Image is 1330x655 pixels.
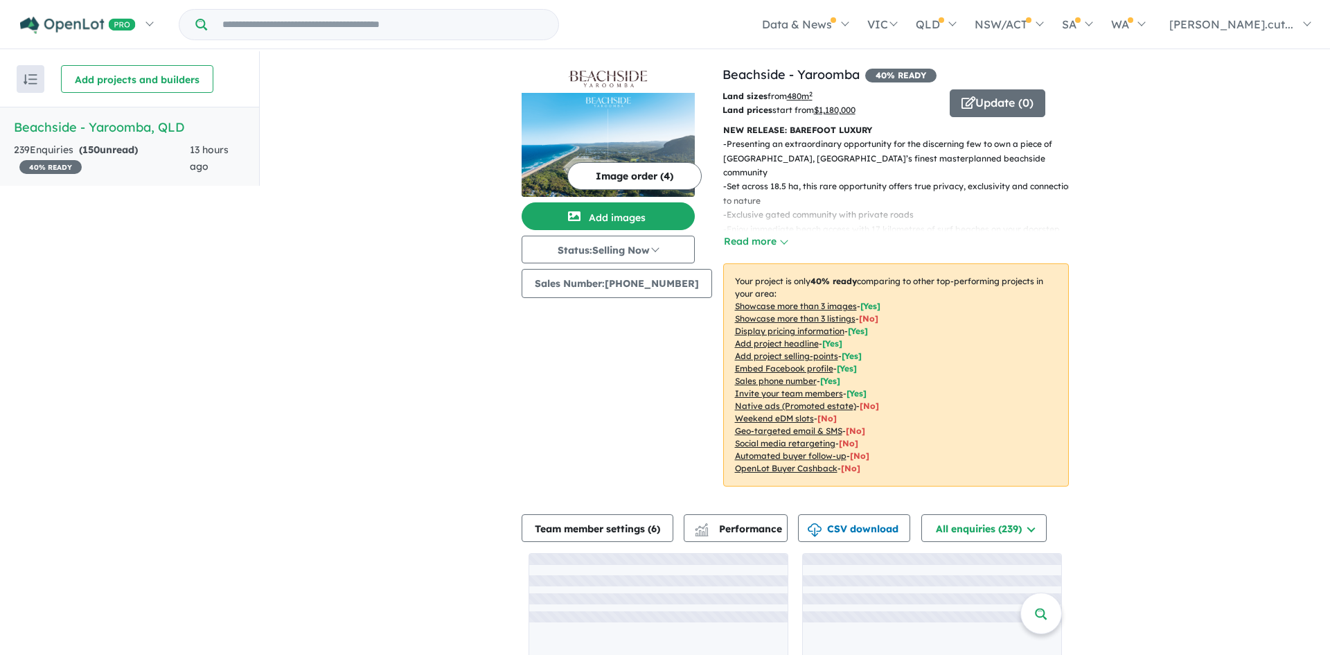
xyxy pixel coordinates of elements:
[735,438,835,448] u: Social media retargeting
[735,426,842,436] u: Geo-targeted email & SMS
[695,523,707,531] img: line-chart.svg
[722,103,939,117] p: start from
[735,363,833,374] u: Embed Facebook profile
[61,65,213,93] button: Add projects and builders
[190,143,229,173] span: 13 hours ago
[527,71,689,87] img: Beachside - Yaroomba Logo
[210,10,556,40] input: Try estate name, suburb, builder or developer
[522,514,673,542] button: Team member settings (6)
[20,17,136,34] img: Openlot PRO Logo White
[860,401,879,411] span: [No]
[735,376,817,386] u: Sales phone number
[850,451,869,461] span: [No]
[79,143,138,156] strong: ( unread)
[921,514,1047,542] button: All enquiries (239)
[820,376,840,386] span: [ Yes ]
[860,301,880,311] span: [ Yes ]
[522,236,695,263] button: Status:Selling Now
[846,388,867,399] span: [ Yes ]
[1169,17,1293,31] span: [PERSON_NAME].cut...
[735,301,857,311] u: Showcase more than 3 images
[24,74,37,85] img: sort.svg
[848,326,868,336] span: [ Yes ]
[735,451,846,461] u: Automated buyer follow-up
[522,269,712,298] button: Sales Number:[PHONE_NUMBER]
[723,208,1080,222] p: - Exclusive gated community with private roads
[695,527,709,536] img: bar-chart.svg
[822,338,842,349] span: [ Yes ]
[522,93,695,197] img: Beachside - Yaroomba
[787,91,813,101] u: 480 m
[837,363,857,374] span: [ Yes ]
[735,351,838,361] u: Add project selling-points
[19,160,82,174] span: 40 % READY
[735,326,844,336] u: Display pricing information
[684,514,788,542] button: Performance
[735,338,819,349] u: Add project headline
[814,105,855,115] u: $ 1,180,000
[865,69,937,82] span: 40 % READY
[697,523,782,535] span: Performance
[735,413,814,423] u: Weekend eDM slots
[723,180,1080,208] p: - Set across 18.5 ha, this rare opportunity offers true privacy, exclusivity and connection to na...
[522,202,695,230] button: Add images
[723,137,1080,180] p: - Presenting an extraordinary opportunity for the discerning few to own a piece of [GEOGRAPHIC_DA...
[722,91,768,101] b: Land sizes
[722,89,939,103] p: from
[735,463,837,473] u: OpenLot Buyer Cashback
[522,65,695,197] a: Beachside - Yaroomba LogoBeachside - Yaroomba
[722,105,772,115] b: Land prices
[841,463,860,473] span: [No]
[723,263,1069,487] p: Your project is only comparing to other top-performing projects in your area: - - - - - - - - - -...
[809,90,813,98] sup: 2
[82,143,100,156] span: 150
[651,523,657,535] span: 6
[723,234,788,250] button: Read more
[817,413,837,423] span: [No]
[810,276,857,286] b: 40 % ready
[950,89,1045,117] button: Update (0)
[723,123,1069,137] p: NEW RELEASE: BAREFOOT LUXURY
[839,438,858,448] span: [No]
[808,523,822,537] img: download icon
[859,313,878,324] span: [ No ]
[842,351,862,361] span: [ Yes ]
[14,142,190,175] div: 239 Enquir ies
[846,426,865,436] span: [No]
[567,162,702,190] button: Image order (4)
[798,514,910,542] button: CSV download
[735,401,856,411] u: Native ads (Promoted estate)
[722,67,860,82] a: Beachside - Yaroomba
[735,313,855,324] u: Showcase more than 3 listings
[723,222,1080,236] p: - Enjoy immediate beach access with 17 kilometres of surf beaches on your doorstep
[14,118,245,137] h5: Beachside - Yaroomba , QLD
[735,388,843,399] u: Invite your team members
